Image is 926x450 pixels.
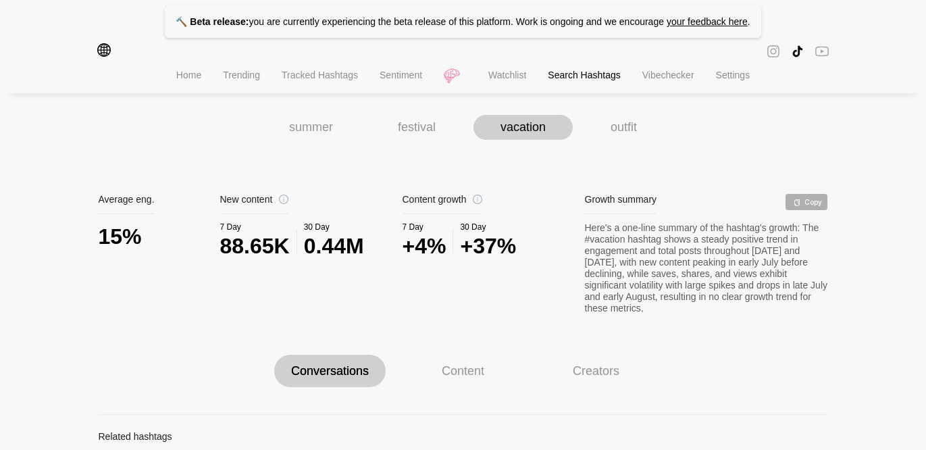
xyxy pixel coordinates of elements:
[304,232,364,260] div: 0.44M
[585,222,828,314] div: Here's a one-line summary of the hashtag's growth: The #vacation hashtag shows a steady positive ...
[716,70,750,80] span: Settings
[97,43,111,59] span: global
[667,16,748,27] a: your feedback here
[488,70,526,80] span: Watchlist
[223,70,260,80] span: Trending
[282,70,358,80] span: Tracked Hashtags
[585,194,657,214] div: Growth summary
[176,70,201,80] span: Home
[403,222,446,232] div: 7 Day
[767,43,780,59] span: instagram
[573,364,619,378] div: Creators
[642,70,694,80] span: Vibechecker
[403,194,483,214] div: Content growth
[460,222,516,232] div: 30 Day
[220,232,290,260] div: 88.65K
[371,115,463,140] div: festival
[403,232,446,260] div: +4%
[442,364,484,378] div: Content
[291,364,369,378] div: Conversations
[473,195,482,204] span: info-circle
[548,70,620,80] span: Search Hashtags
[815,43,829,59] span: youtube
[165,5,761,38] p: you are currently experiencing the beta release of this platform. Work is ongoing and we encourage .
[380,70,422,80] span: Sentiment
[99,222,220,251] div: 15%
[220,222,290,232] div: 7 Day
[99,194,155,214] div: Average eng.
[794,199,800,206] span: copy
[786,194,827,210] div: Copy
[99,431,828,443] div: Related hashtags
[460,232,516,260] div: +37%
[473,115,573,140] div: vacation
[304,222,364,232] div: 30 Day
[220,194,289,214] div: New content
[176,16,249,27] strong: 🔨 Beta release:
[794,198,800,206] div: Copy
[584,115,664,140] div: outfit
[262,115,360,140] div: summer
[279,195,288,204] span: info-circle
